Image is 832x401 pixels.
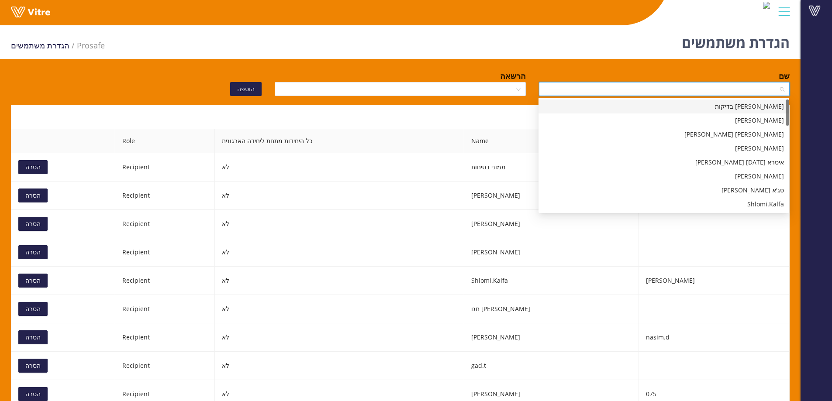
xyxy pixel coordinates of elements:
[11,105,790,129] div: משתמשי טפסים
[464,210,639,238] td: [PERSON_NAME]
[122,333,150,341] span: Recipient
[18,189,48,202] button: הסרה
[215,267,464,295] td: לא
[500,70,526,82] div: הרשאה
[122,248,150,256] span: Recipient
[464,129,639,153] span: Name
[122,163,150,171] span: Recipient
[25,247,41,257] span: הסרה
[115,129,215,153] th: Role
[682,22,790,59] h1: הגדרת משתמשים
[464,182,639,210] td: [PERSON_NAME]
[18,302,48,316] button: הסרה
[18,330,48,344] button: הסרה
[539,197,789,211] div: Shlomi.Kalfa
[122,191,150,199] span: Recipient
[539,183,789,197] div: סג'א גנאים
[122,361,150,370] span: Recipient
[539,113,789,127] div: אלכס קורשונוב
[18,245,48,259] button: הסרה
[464,352,639,380] td: gad.t
[215,210,464,238] td: לא
[646,333,670,341] span: nasim.d
[25,191,41,200] span: הסרה
[544,130,784,139] div: [PERSON_NAME] [PERSON_NAME]
[539,169,789,183] div: אילן מעטוף
[539,127,789,141] div: דודי יוסף חיים
[18,387,48,401] button: הסרה
[25,219,41,229] span: הסרה
[544,199,784,209] div: Shlomi.Kalfa
[215,352,464,380] td: לא
[464,267,639,295] td: Shlomi.Kalfa
[122,219,150,228] span: Recipient
[25,276,41,285] span: הסרה
[18,274,48,288] button: הסרה
[646,390,656,398] span: 075
[539,99,789,113] div: הראל סמדר בדיקות
[25,389,41,399] span: הסרה
[122,305,150,313] span: Recipient
[763,2,770,9] img: 219d174a-b3ee-438c-b462-e2ccb7c8621e.png
[18,359,48,373] button: הסרה
[77,40,105,51] span: 319
[544,116,784,125] div: [PERSON_NAME]
[122,276,150,284] span: Recipient
[11,39,77,51] li: הגדרת משתמשים
[25,304,41,314] span: הסרה
[230,82,262,96] button: הוספה
[215,323,464,352] td: לא
[18,217,48,231] button: הסרה
[25,361,41,370] span: הסרה
[544,144,784,153] div: [PERSON_NAME]
[215,238,464,267] td: לא
[464,238,639,267] td: [PERSON_NAME]
[779,70,790,82] div: שם
[464,323,639,352] td: [PERSON_NAME]
[464,153,639,182] td: ממוני בטיחות
[25,162,41,172] span: הסרה
[544,171,784,181] div: [PERSON_NAME]
[646,276,695,284] span: [PERSON_NAME]
[215,295,464,323] td: לא
[122,390,150,398] span: Recipient
[544,102,784,111] div: [PERSON_NAME] בדיקות
[544,158,784,167] div: איסרא [DATE] [PERSON_NAME]
[215,153,464,182] td: לא
[464,295,639,323] td: [PERSON_NAME] חגו
[539,155,789,169] div: איסרא מימונה חילו
[215,129,464,153] th: כל היחידות מתחת ליחידה הארגונית
[544,185,784,195] div: סג'א [PERSON_NAME]
[215,182,464,210] td: לא
[18,160,48,174] button: הסרה
[25,332,41,342] span: הסרה
[539,141,789,155] div: איגור צביבל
